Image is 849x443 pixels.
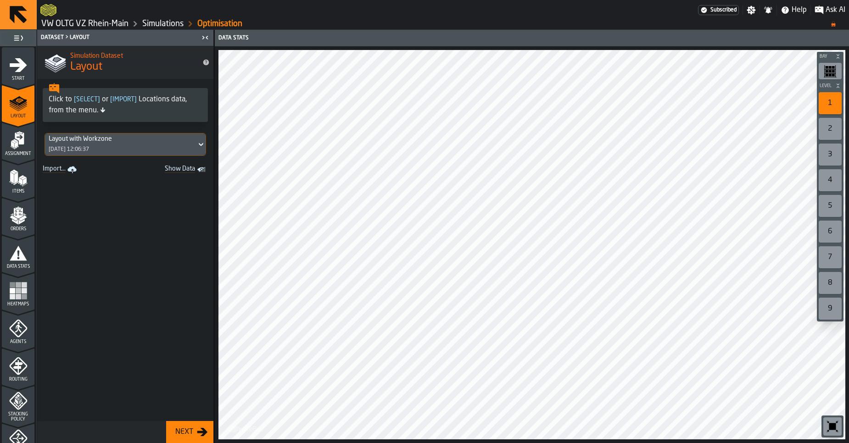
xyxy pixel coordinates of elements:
a: link-to-/wh/i/44979e6c-6f66-405e-9874-c1e29f02a54a/settings/billing [698,5,739,15]
span: ] [134,96,137,103]
span: Heatmaps [2,302,34,307]
span: Bay [818,54,833,59]
span: [ [110,96,112,103]
li: menu Start [2,47,34,84]
div: 8 [819,272,842,294]
div: 5 [819,195,842,217]
label: button-toggle-Notifications [760,6,776,15]
div: button-toolbar-undefined [817,219,843,244]
span: Layout [2,114,34,119]
div: DropdownMenuValue-c3f0a089-2639-4eb2-8537-75cc5319666b[DATE] 12:06:37 [45,133,206,156]
span: Show Data [133,165,195,174]
button: button- [817,52,843,61]
div: DropdownMenuValue-c3f0a089-2639-4eb2-8537-75cc5319666b [49,135,193,143]
div: 9 [819,298,842,320]
div: title-Layout [37,46,213,79]
li: menu Items [2,160,34,197]
div: button-toolbar-undefined [817,167,843,193]
a: toggle-dataset-table-Show Data [129,163,212,176]
button: button-Next [166,421,213,443]
div: button-toolbar-undefined [817,270,843,296]
span: Items [2,189,34,194]
label: button-toggle-Close me [199,32,212,43]
li: menu Orders [2,198,34,234]
li: menu Assignment [2,122,34,159]
li: menu Stacking Policy [2,386,34,422]
span: Start [2,76,34,81]
div: Dataset > Layout [39,34,199,41]
li: menu Layout [2,85,34,122]
a: link-to-/wh/i/44979e6c-6f66-405e-9874-c1e29f02a54a [41,19,128,29]
label: button-toggle-Toggle Full Menu [2,32,34,44]
div: button-toolbar-undefined [817,90,843,116]
div: [DATE] 12:06:37 [49,146,89,153]
button: button- [817,81,843,90]
div: button-toolbar-undefined [817,244,843,270]
li: menu Routing [2,348,34,385]
h2: Sub Title [70,50,195,60]
div: 1 [819,92,842,114]
span: Select [72,96,102,103]
span: Stacking Policy [2,412,34,422]
label: button-toggle-Settings [743,6,760,15]
span: [ [74,96,76,103]
span: ] [98,96,100,103]
header: Dataset > Layout [37,30,213,46]
span: Level [818,83,833,89]
div: button-toolbar-undefined [817,296,843,321]
div: Menu Subscription [698,5,739,15]
div: button-toolbar-undefined [817,61,843,81]
svg: Reset zoom and position [825,419,840,434]
span: Routing [2,377,34,382]
div: button-toolbar-undefined [817,193,843,219]
span: Import [108,96,139,103]
span: Data Stats [2,264,34,269]
label: button-toggle-Help [777,5,810,16]
span: Help [792,5,807,16]
li: menu Data Stats [2,235,34,272]
div: 3 [819,144,842,166]
span: Agents [2,339,34,344]
a: link-to-/wh/i/44979e6c-6f66-405e-9874-c1e29f02a54a/simulations/2cb18342-445c-46db-90a9-159ac2620fe0 [197,19,242,29]
div: button-toolbar-undefined [817,116,843,142]
label: button-toggle-Ask AI [811,5,849,16]
div: Data Stats [217,35,533,41]
div: Click to or Locations data, from the menu. [49,94,202,116]
li: menu Heatmaps [2,273,34,310]
a: logo-header [40,2,56,18]
nav: Breadcrumb [40,18,845,29]
span: Ask AI [826,5,845,16]
div: 2 [819,118,842,140]
a: link-to-/wh/i/44979e6c-6f66-405e-9874-c1e29f02a54a [142,19,184,29]
a: link-to-/wh/i/44979e6c-6f66-405e-9874-c1e29f02a54a/import/layout/ [39,163,82,176]
div: 7 [819,246,842,268]
span: Layout [70,60,102,74]
div: button-toolbar-undefined [817,142,843,167]
div: Next [172,426,197,437]
div: 6 [819,221,842,243]
li: menu Agents [2,310,34,347]
span: Subscribed [710,7,737,13]
header: Data Stats [215,30,849,46]
span: Orders [2,227,34,232]
div: 4 [819,169,842,191]
a: logo-header [220,419,272,437]
span: Assignment [2,151,34,156]
div: button-toolbar-undefined [821,415,843,437]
